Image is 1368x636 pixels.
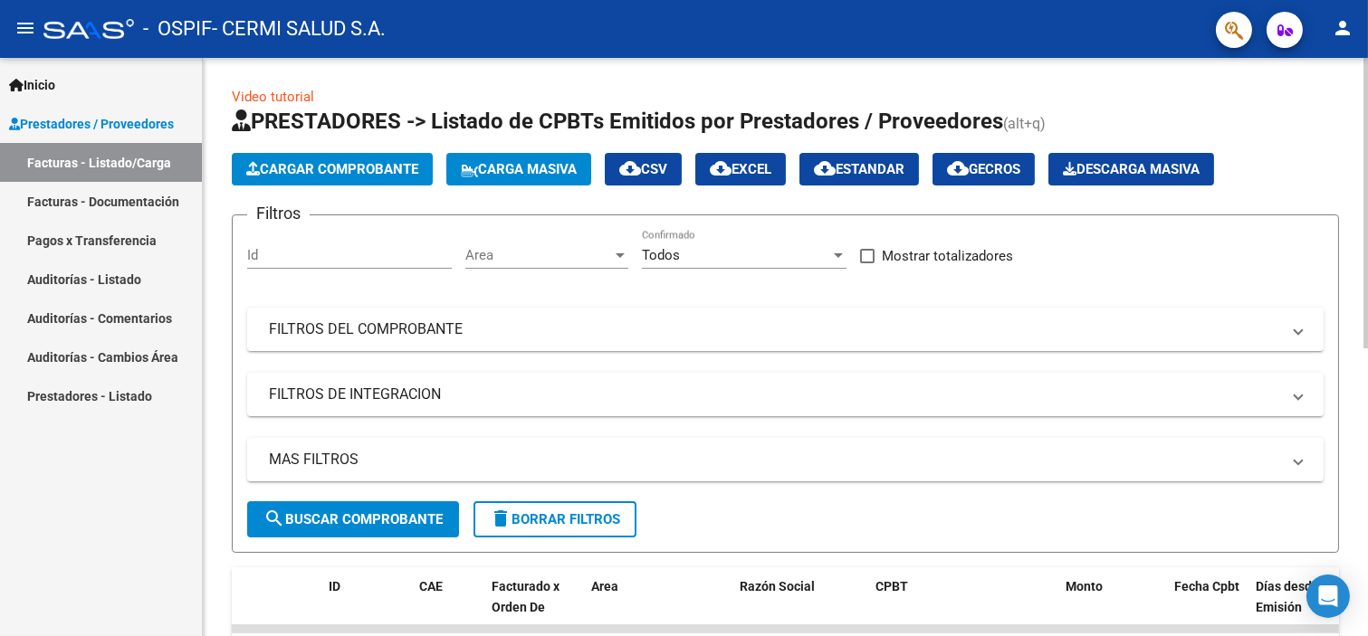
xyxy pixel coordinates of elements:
span: Buscar Comprobante [263,511,443,527]
span: Cargar Comprobante [246,161,418,177]
span: Carga Masiva [461,161,577,177]
span: Gecros [947,161,1020,177]
span: Estandar [814,161,904,177]
mat-expansion-panel-header: MAS FILTROS [247,438,1324,481]
button: EXCEL [695,153,786,185]
button: Descarga Masiva [1048,153,1214,185]
span: Todos [642,247,680,263]
span: Facturado x Orden De [492,579,560,614]
mat-icon: cloud_download [947,157,969,179]
span: Mostrar totalizadores [882,245,1013,267]
span: - CERMI SALUD S.A. [212,9,386,49]
span: Fecha Cpbt [1174,579,1239,593]
span: Area [591,579,618,593]
span: Monto [1066,579,1103,593]
button: Carga Masiva [446,153,591,185]
mat-icon: delete [490,508,512,529]
button: Estandar [799,153,919,185]
span: Prestadores / Proveedores [9,114,174,134]
mat-icon: cloud_download [710,157,732,179]
mat-expansion-panel-header: FILTROS DEL COMPROBANTE [247,308,1324,351]
button: Gecros [933,153,1035,185]
span: Borrar Filtros [490,511,620,527]
mat-icon: search [263,508,285,529]
span: CAE [419,579,443,593]
mat-icon: cloud_download [814,157,836,179]
span: Días desde Emisión [1256,579,1319,614]
mat-icon: menu [14,17,36,39]
button: CSV [605,153,682,185]
span: (alt+q) [1003,115,1046,132]
span: EXCEL [710,161,771,177]
button: Buscar Comprobante [247,501,459,537]
span: CPBT [875,579,908,593]
button: Borrar Filtros [474,501,636,537]
div: Open Intercom Messenger [1306,574,1350,618]
mat-expansion-panel-header: FILTROS DE INTEGRACION [247,373,1324,416]
span: - OSPIF [143,9,212,49]
span: PRESTADORES -> Listado de CPBTs Emitidos por Prestadores / Proveedores [232,109,1003,134]
span: Inicio [9,75,55,95]
app-download-masive: Descarga masiva de comprobantes (adjuntos) [1048,153,1214,185]
span: Razón Social [740,579,815,593]
a: Video tutorial [232,89,314,105]
h3: Filtros [247,201,310,226]
span: Descarga Masiva [1063,161,1200,177]
mat-panel-title: MAS FILTROS [269,450,1280,470]
mat-panel-title: FILTROS DEL COMPROBANTE [269,319,1280,339]
span: Area [465,247,612,263]
button: Cargar Comprobante [232,153,433,185]
mat-icon: person [1332,17,1354,39]
span: CSV [619,161,667,177]
mat-icon: cloud_download [619,157,641,179]
mat-panel-title: FILTROS DE INTEGRACION [269,384,1280,404]
span: ID [329,579,340,593]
